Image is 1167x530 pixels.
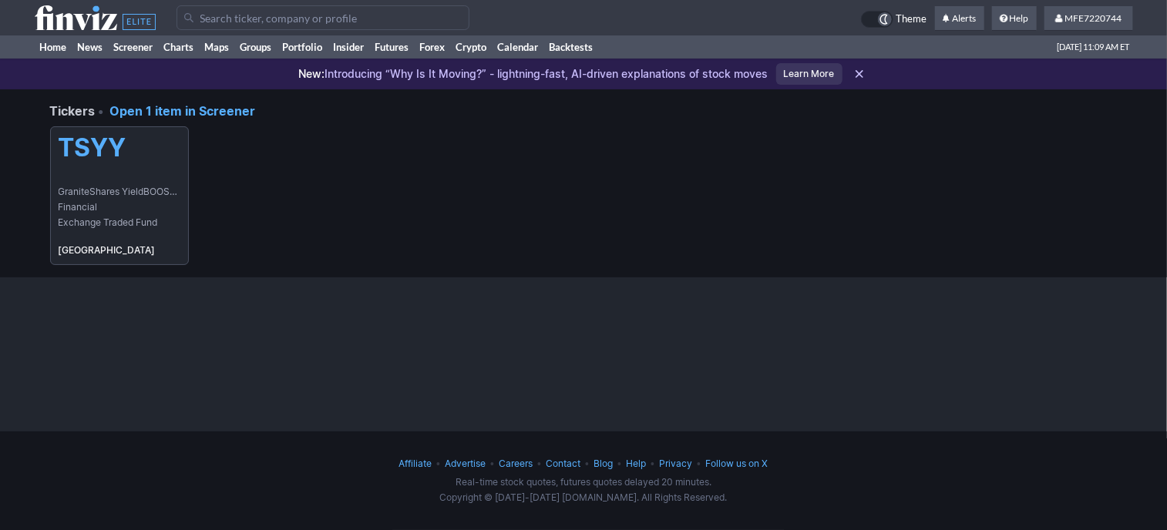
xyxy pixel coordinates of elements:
[776,63,842,85] a: Learn More
[536,458,544,469] span: •
[59,200,180,215] span: Financial
[992,6,1037,31] a: Help
[499,458,533,469] a: Careers
[627,458,647,469] a: Help
[110,103,256,119] a: Open 1 item in Screener
[299,66,768,82] p: Introducing “Why Is It Moving?” - lightning-fast, AI-driven explanations of stock moves
[200,35,235,59] a: Maps
[583,458,592,469] span: •
[649,458,657,469] span: •
[489,458,497,469] span: •
[59,133,180,163] h5: TSYY
[493,35,544,59] a: Calendar
[706,458,768,469] a: Follow us on X
[695,458,704,469] span: •
[896,11,927,28] span: Theme
[50,89,1118,126] h4: Tickers
[59,184,180,200] span: GraniteShares YieldBOOST TSLA ETF
[35,35,72,59] a: Home
[109,35,159,59] a: Screener
[451,35,493,59] a: Crypto
[59,243,180,258] b: [GEOGRAPHIC_DATA]
[415,35,451,59] a: Forex
[399,458,432,469] a: Affiliate
[50,126,189,265] a: TSYY GraniteShares YieldBOOST TSLA ETF Financial Exchange Traded Fund [GEOGRAPHIC_DATA]
[446,458,486,469] a: Advertise
[1044,6,1133,31] a: MFE7220744
[935,6,984,31] a: Alerts
[861,11,927,28] a: Theme
[299,67,325,80] span: New:
[277,35,328,59] a: Portfolio
[328,35,370,59] a: Insider
[1058,35,1130,59] span: [DATE] 11:09 AM ET
[59,215,180,230] span: Exchange Traded Fund
[72,35,109,59] a: News
[235,35,277,59] a: Groups
[177,5,469,30] input: Search
[616,458,624,469] span: •
[594,458,614,469] a: Blog
[435,458,443,469] span: •
[159,35,200,59] a: Charts
[547,458,581,469] a: Contact
[1065,12,1122,24] span: MFE7220744
[370,35,415,59] a: Futures
[544,35,599,59] a: Backtests
[99,103,104,119] span: •
[660,458,693,469] a: Privacy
